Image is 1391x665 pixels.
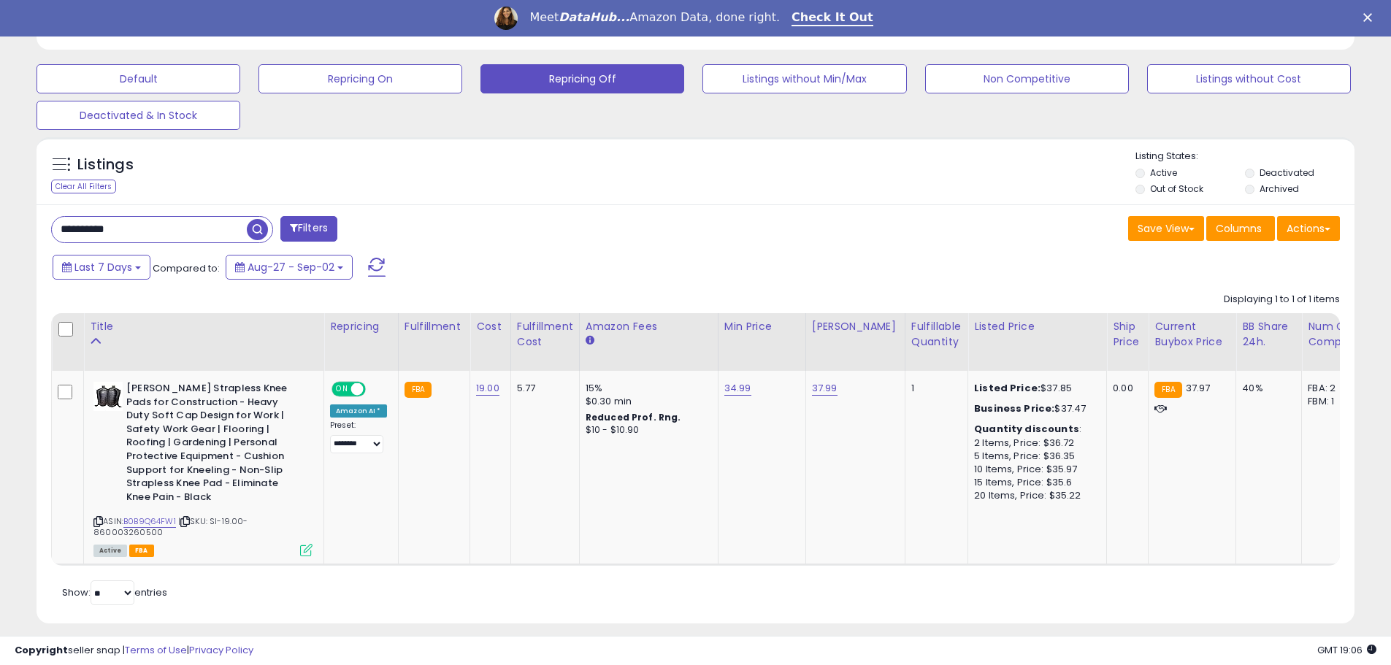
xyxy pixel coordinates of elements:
b: [PERSON_NAME] Strapless Knee Pads for Construction - Heavy Duty Soft Cap Design for Work | Safety... [126,382,304,507]
div: $10 - $10.90 [586,424,707,437]
span: Columns [1216,221,1262,236]
div: Fulfillment Cost [517,319,573,350]
img: 41bZKSX8pRL._SL40_.jpg [93,382,123,411]
button: Aug-27 - Sep-02 [226,255,353,280]
label: Active [1150,166,1177,179]
button: Repricing On [258,64,462,93]
div: Fulfillable Quantity [911,319,962,350]
b: Business Price: [974,401,1054,415]
div: Min Price [724,319,800,334]
a: Terms of Use [125,643,187,657]
div: 2 Items, Price: $36.72 [974,437,1095,450]
div: BB Share 24h. [1242,319,1295,350]
span: OFF [364,383,387,396]
span: | SKU: SI-19.00-860003260500 [93,515,248,537]
div: Ship Price [1113,319,1142,350]
div: [PERSON_NAME] [812,319,899,334]
div: 20 Items, Price: $35.22 [974,489,1095,502]
div: 15 Items, Price: $35.6 [974,476,1095,489]
div: Listed Price [974,319,1100,334]
div: seller snap | | [15,644,253,658]
button: Actions [1277,216,1340,241]
div: 5.77 [517,382,568,395]
div: Current Buybox Price [1154,319,1230,350]
button: Default [37,64,240,93]
div: FBA: 2 [1308,382,1356,395]
span: 37.97 [1186,381,1211,395]
div: 10 Items, Price: $35.97 [974,463,1095,476]
div: 1 [911,382,957,395]
div: Clear All Filters [51,180,116,193]
label: Deactivated [1260,166,1314,179]
span: 2025-09-10 19:06 GMT [1317,643,1376,657]
h5: Listings [77,155,134,175]
div: ASIN: [93,382,313,555]
button: Last 7 Days [53,255,150,280]
span: ON [333,383,351,396]
span: Show: entries [62,585,167,599]
div: : [974,423,1095,436]
span: Last 7 Days [74,260,132,274]
a: B0B9Q64FW1 [123,515,176,528]
div: Preset: [330,420,387,453]
div: Title [90,319,318,334]
span: Compared to: [153,261,220,275]
span: Aug-27 - Sep-02 [248,260,334,274]
span: All listings currently available for purchase on Amazon [93,545,127,557]
a: Privacy Policy [189,643,253,657]
div: $37.85 [974,382,1095,395]
div: Fulfillment [405,319,464,334]
a: 19.00 [476,381,499,396]
a: Check It Out [792,10,873,26]
button: Non Competitive [925,64,1129,93]
a: 37.99 [812,381,838,396]
button: Deactivated & In Stock [37,101,240,130]
div: 0.00 [1113,382,1137,395]
div: Meet Amazon Data, done right. [529,10,780,25]
div: FBM: 1 [1308,395,1356,408]
button: Columns [1206,216,1275,241]
div: 5 Items, Price: $36.35 [974,450,1095,463]
div: Close [1363,13,1378,22]
p: Listing States: [1135,150,1354,164]
strong: Copyright [15,643,68,657]
label: Out of Stock [1150,182,1203,195]
div: 15% [586,382,707,395]
div: Cost [476,319,505,334]
small: FBA [405,382,432,398]
span: FBA [129,545,154,557]
a: 34.99 [724,381,751,396]
b: Reduced Prof. Rng. [586,411,681,423]
i: DataHub... [559,10,629,24]
b: Quantity discounts [974,422,1079,436]
b: Listed Price: [974,381,1041,395]
div: Num of Comp. [1308,319,1361,350]
small: FBA [1154,382,1181,398]
div: Amazon Fees [586,319,712,334]
small: Amazon Fees. [586,334,594,347]
div: Repricing [330,319,392,334]
label: Archived [1260,182,1299,195]
button: Save View [1128,216,1204,241]
img: Profile image for Georgie [494,7,518,30]
button: Repricing Off [480,64,684,93]
button: Listings without Min/Max [702,64,906,93]
button: Filters [280,216,337,242]
button: Listings without Cost [1147,64,1351,93]
div: Amazon AI * [330,404,387,418]
div: Displaying 1 to 1 of 1 items [1224,293,1340,307]
div: $0.30 min [586,395,707,408]
div: $37.47 [974,402,1095,415]
div: 40% [1242,382,1290,395]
